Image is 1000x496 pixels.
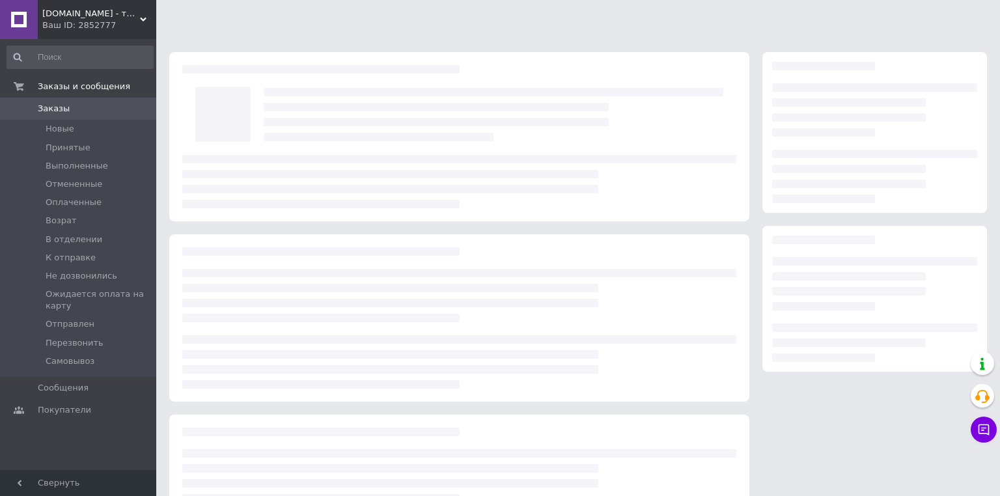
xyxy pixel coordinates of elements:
[42,20,156,31] div: Ваш ID: 2852777
[46,288,152,312] span: Ожидается оплата на карту
[42,8,140,20] span: diabet-class.com.ua - товары для диабетиков по самым низким ценам
[46,318,94,330] span: Отправлен
[38,404,91,416] span: Покупатели
[7,46,154,69] input: Поиск
[46,123,74,135] span: Новые
[46,270,117,282] span: Не дозвонились
[46,337,104,349] span: Перезвонить
[38,382,89,394] span: Сообщения
[46,197,102,208] span: Оплаченные
[46,234,102,245] span: В отделении
[46,160,108,172] span: Выполненные
[46,252,96,264] span: К отправке
[46,178,102,190] span: Отмененные
[38,81,130,92] span: Заказы и сообщения
[38,103,70,115] span: Заказы
[46,355,94,367] span: Самовывоз
[46,142,90,154] span: Принятые
[971,417,997,443] button: Чат с покупателем
[46,215,77,227] span: Возрат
